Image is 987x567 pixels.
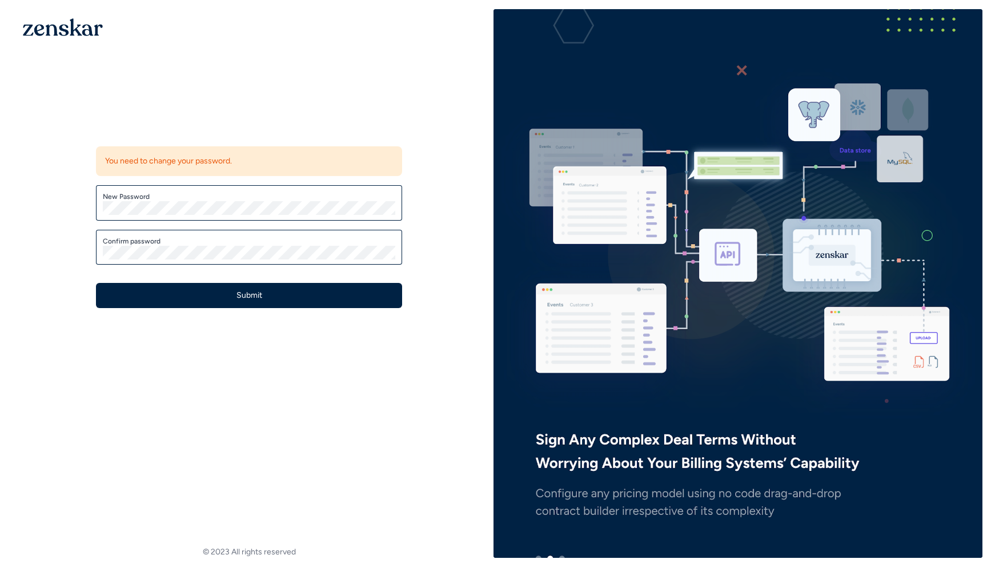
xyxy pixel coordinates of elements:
div: You need to change your password. [96,146,402,176]
label: New Password [103,192,395,201]
button: Submit [96,283,402,308]
label: Confirm password [103,237,395,246]
footer: © 2023 All rights reserved [5,546,493,558]
img: 1OGAJ2xQqyY4LXKgY66KYq0eOWRCkrZdAb3gUhuVAqdWPZE9SRJmCz+oDMSn4zDLXe31Ii730ItAGKgCKgCCgCikA4Av8PJUP... [23,18,103,36]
